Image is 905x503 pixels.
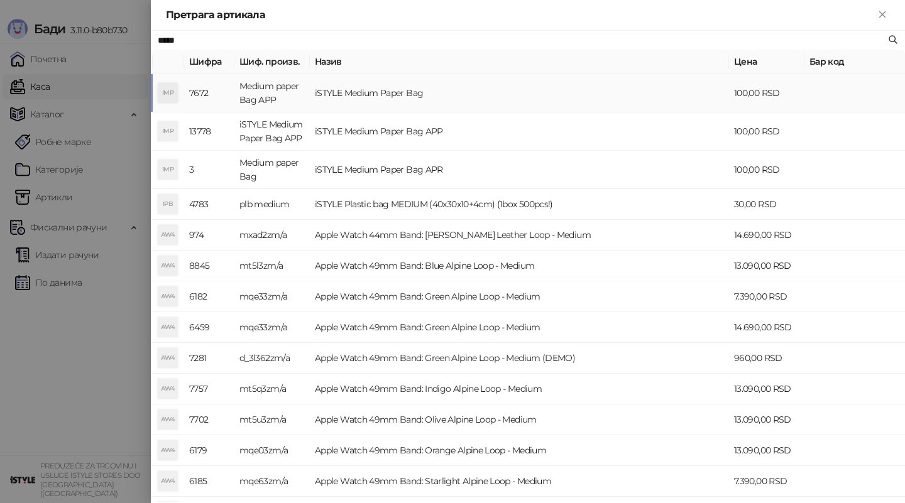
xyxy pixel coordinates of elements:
[729,50,804,74] th: Цена
[158,348,178,368] div: AW4
[158,471,178,491] div: AW4
[184,466,234,497] td: 6185
[729,151,804,189] td: 100,00 RSD
[184,112,234,151] td: 13778
[875,8,890,23] button: Close
[729,343,804,374] td: 960,00 RSD
[184,343,234,374] td: 7281
[310,151,729,189] td: iSTYLE Medium Paper Bag APR
[158,121,178,141] div: IMP
[158,379,178,399] div: AW4
[158,160,178,180] div: IMP
[158,317,178,337] div: AW4
[234,189,310,220] td: plb medium
[166,8,875,23] div: Претрага артикала
[729,312,804,343] td: 14.690,00 RSD
[184,404,234,435] td: 7702
[310,404,729,435] td: Apple Watch 49mm Band: Olive Alpine Loop - Medium
[729,435,804,466] td: 13.090,00 RSD
[184,189,234,220] td: 4783
[234,343,310,374] td: d_3l362zm/a
[310,343,729,374] td: Apple Watch 49mm Band: Green Alpine Loop - Medium (DEMO)
[310,189,729,220] td: iSTYLE Plastic bag MEDIUM (40x30x10+4cm) (1box 500pcs!)
[184,74,234,112] td: 7672
[310,466,729,497] td: Apple Watch 49mm Band: Starlight Alpine Loop - Medium
[158,286,178,306] div: AW4
[729,466,804,497] td: 7.390,00 RSD
[729,189,804,220] td: 30,00 RSD
[310,281,729,312] td: Apple Watch 49mm Band: Green Alpine Loop - Medium
[310,112,729,151] td: iSTYLE Medium Paper Bag APP
[234,74,310,112] td: Medium paper Bag APP
[310,251,729,281] td: Apple Watch 49mm Band: Blue Alpine Loop - Medium
[310,50,729,74] th: Назив
[158,440,178,460] div: AW4
[310,220,729,251] td: Apple Watch 44mm Band: [PERSON_NAME] Leather Loop - Medium
[184,312,234,343] td: 6459
[310,312,729,343] td: Apple Watch 49mm Band: Green Alpine Loop - Medium
[184,374,234,404] td: 7757
[729,112,804,151] td: 100,00 RSD
[158,256,178,276] div: AW4
[158,225,178,245] div: AW4
[729,220,804,251] td: 14.690,00 RSD
[234,281,310,312] td: mqe33zm/a
[234,112,310,151] td: iSTYLE Medium Paper Bag APP
[184,151,234,189] td: 3
[184,50,234,74] th: Шифра
[158,409,178,430] div: AW4
[234,466,310,497] td: mqe63zm/a
[184,281,234,312] td: 6182
[234,151,310,189] td: Medium paper Bag
[234,312,310,343] td: mqe33zm/a
[234,220,310,251] td: mxad2zm/a
[234,374,310,404] td: mt5q3zm/a
[158,83,178,103] div: IMP
[729,251,804,281] td: 13.090,00 RSD
[729,374,804,404] td: 13.090,00 RSD
[804,50,905,74] th: Бар код
[184,435,234,466] td: 6179
[234,435,310,466] td: mqe03zm/a
[234,50,310,74] th: Шиф. произв.
[310,435,729,466] td: Apple Watch 49mm Band: Orange Alpine Loop - Medium
[729,74,804,112] td: 100,00 RSD
[234,404,310,435] td: mt5u3zm/a
[729,281,804,312] td: 7.390,00 RSD
[184,220,234,251] td: 974
[729,404,804,435] td: 13.090,00 RSD
[234,251,310,281] td: mt5l3zm/a
[310,374,729,404] td: Apple Watch 49mm Band: Indigo Alpine Loop - Medium
[184,251,234,281] td: 8845
[310,74,729,112] td: iSTYLE Medium Paper Bag
[158,194,178,214] div: IPB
